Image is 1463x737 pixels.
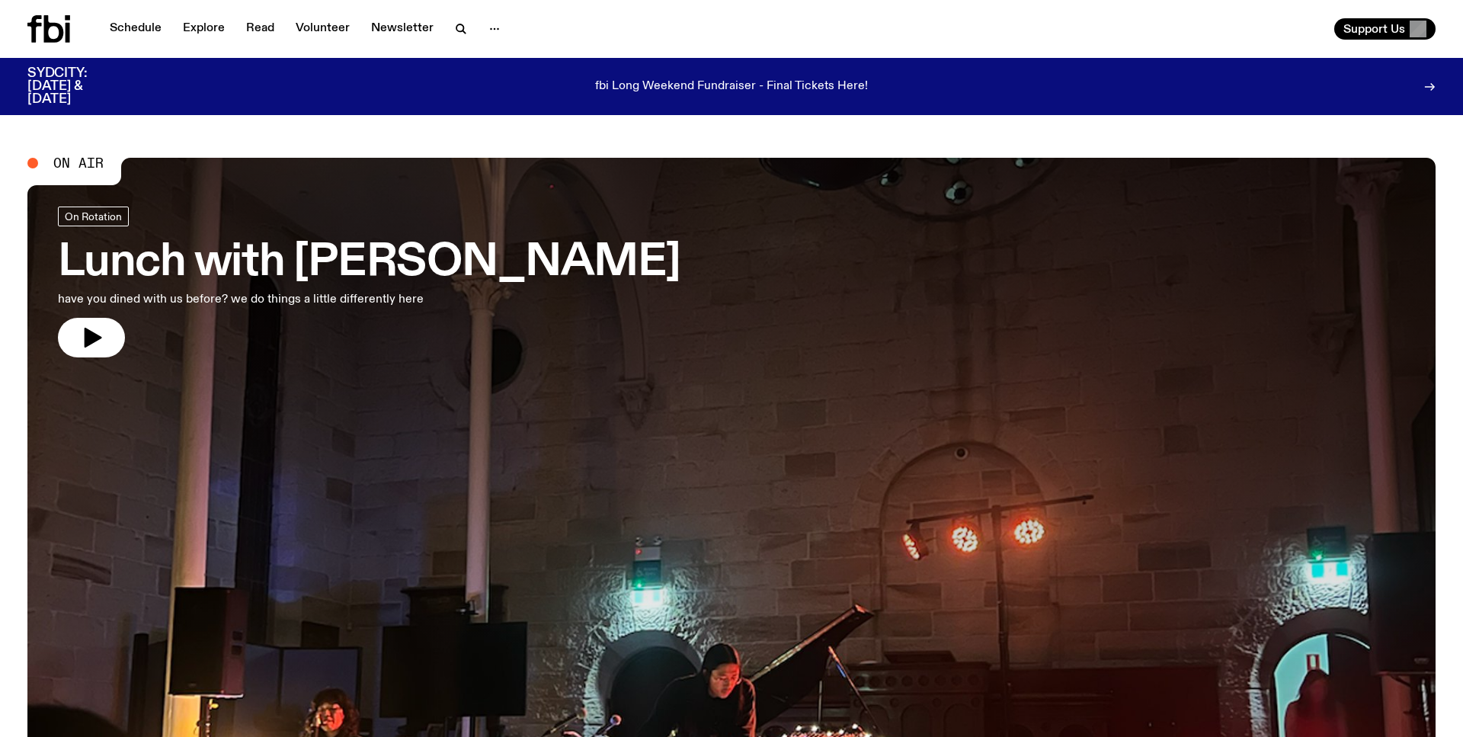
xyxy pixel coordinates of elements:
[58,207,680,357] a: Lunch with [PERSON_NAME]have you dined with us before? we do things a little differently here
[58,207,129,226] a: On Rotation
[1334,18,1436,40] button: Support Us
[287,18,359,40] a: Volunteer
[27,67,125,106] h3: SYDCITY: [DATE] & [DATE]
[65,210,122,222] span: On Rotation
[53,156,104,170] span: On Air
[237,18,283,40] a: Read
[58,290,448,309] p: have you dined with us before? we do things a little differently here
[58,242,680,284] h3: Lunch with [PERSON_NAME]
[362,18,443,40] a: Newsletter
[595,80,868,94] p: fbi Long Weekend Fundraiser - Final Tickets Here!
[101,18,171,40] a: Schedule
[1343,22,1405,36] span: Support Us
[174,18,234,40] a: Explore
